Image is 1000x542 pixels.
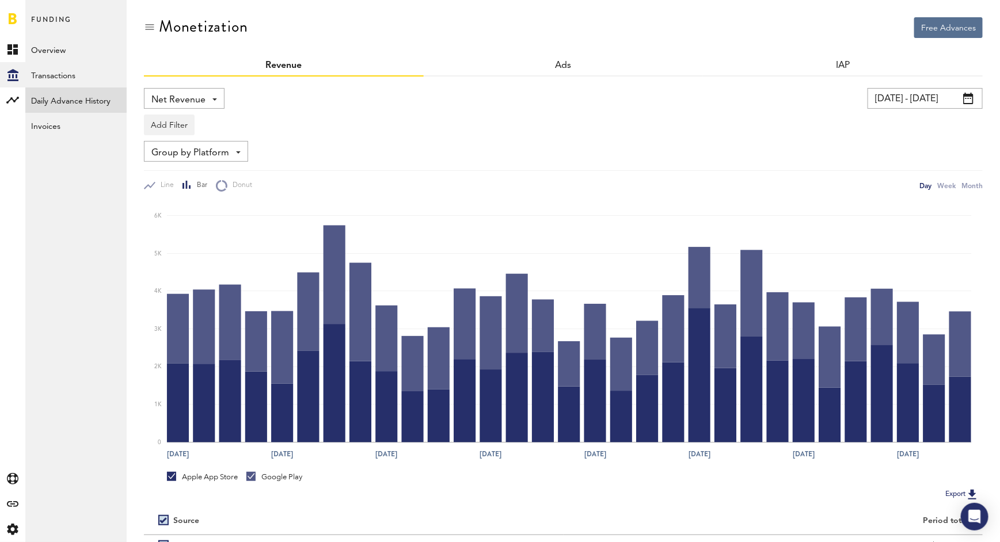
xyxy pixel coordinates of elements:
text: [DATE] [897,449,919,459]
div: Open Intercom Messenger [961,503,988,530]
div: Google Play [246,472,302,482]
div: Month [961,180,983,192]
a: Overview [25,37,127,62]
a: IAP [836,61,850,70]
span: Funding [31,13,71,37]
a: Revenue [265,61,302,70]
text: [DATE] [271,449,293,459]
div: Source [173,516,199,526]
button: Add Filter [144,114,195,135]
span: Ads [556,61,572,70]
text: 6K [154,213,162,219]
text: 0 [158,440,161,445]
text: 1K [154,402,162,407]
a: Invoices [25,113,127,138]
span: Group by Platform [151,143,229,163]
span: Bar [192,181,207,190]
div: Day [919,180,931,192]
div: Apple App Store [167,472,238,482]
div: Period total [578,516,969,526]
text: 5K [154,251,162,257]
text: [DATE] [375,449,397,459]
div: Monetization [159,17,248,36]
text: [DATE] [793,449,815,459]
span: Donut [227,181,252,190]
span: Net Revenue [151,90,206,110]
button: Free Advances [914,17,983,38]
text: [DATE] [167,449,189,459]
text: 2K [154,364,162,370]
text: [DATE] [480,449,501,459]
text: [DATE] [584,449,606,459]
img: Export [965,487,979,501]
text: [DATE] [689,449,710,459]
text: 3K [154,326,162,332]
button: Export [942,487,983,502]
text: 4K [154,288,162,294]
span: Support [24,8,66,18]
a: Transactions [25,62,127,87]
div: Week [937,180,956,192]
a: Daily Advance History [25,87,127,113]
span: Line [155,181,174,190]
